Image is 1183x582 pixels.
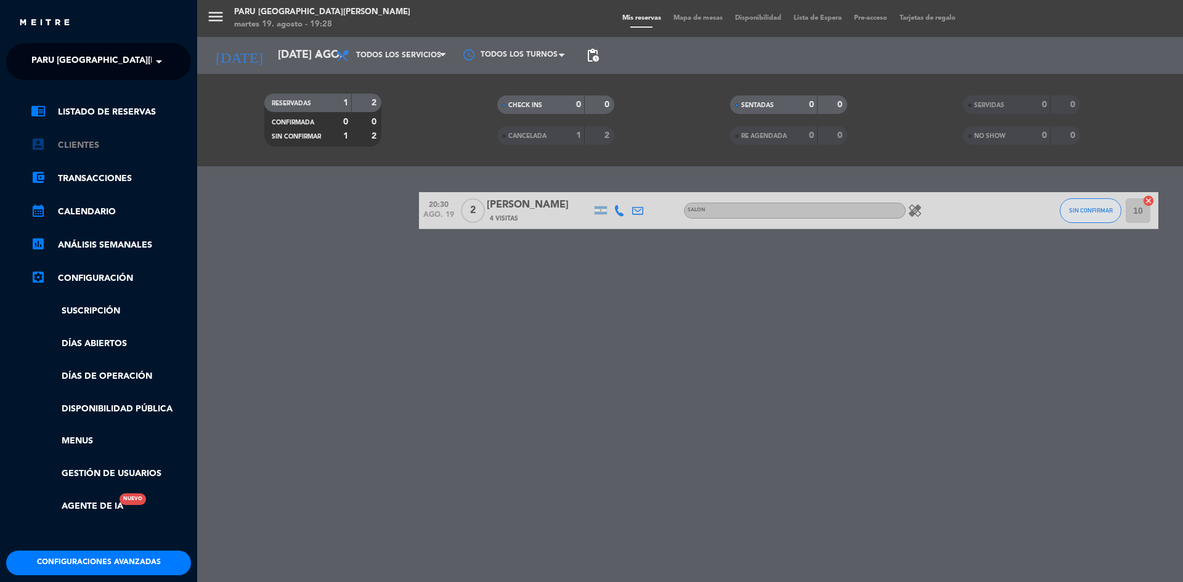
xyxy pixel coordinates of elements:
[120,493,146,505] div: Nuevo
[31,467,191,481] a: Gestión de usuarios
[31,171,191,186] a: account_balance_walletTransacciones
[585,48,600,63] span: pending_actions
[31,337,191,351] a: Días abiertos
[31,49,219,75] span: Paru [GEOGRAPHIC_DATA][PERSON_NAME]
[31,137,46,152] i: account_box
[6,551,191,575] button: Configuraciones avanzadas
[31,270,46,285] i: settings_applications
[31,402,191,416] a: Disponibilidad pública
[31,138,191,153] a: account_boxClientes
[31,236,46,251] i: assessment
[31,105,191,119] a: chrome_reader_modeListado de Reservas
[31,203,46,218] i: calendar_month
[31,434,191,448] a: Menus
[31,271,191,286] a: Configuración
[31,499,123,514] a: Agente de IANuevo
[31,304,191,318] a: Suscripción
[31,204,191,219] a: calendar_monthCalendario
[31,103,46,118] i: chrome_reader_mode
[18,18,71,28] img: MEITRE
[31,370,191,384] a: Días de Operación
[31,170,46,185] i: account_balance_wallet
[31,238,191,253] a: assessmentANÁLISIS SEMANALES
